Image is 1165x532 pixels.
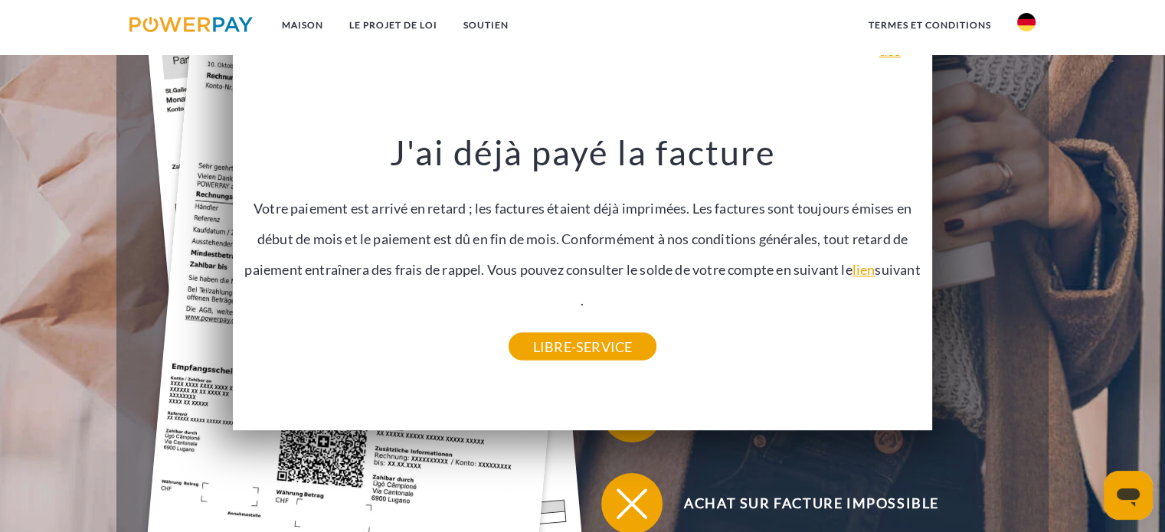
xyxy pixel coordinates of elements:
[856,11,1004,39] a: termes et conditions
[869,19,991,31] font: termes et conditions
[1104,471,1153,520] iframe: Bouton de lancement de la fenêtre de messagerie
[852,261,875,278] a: lien
[129,17,253,32] img: logo-powerpay.svg
[1017,13,1036,31] img: de
[349,19,437,31] font: LE PROJET DE LOI
[244,200,911,278] font: Votre paiement est arrivé en retard ; les factures étaient déjà imprimées. Les factures sont touj...
[533,338,632,354] font: LIBRE-SERVICE
[684,494,939,511] font: Achat sur facture impossible
[463,19,509,31] font: SOUTIEN
[282,19,323,31] font: Maison
[509,332,656,360] a: LIBRE-SERVICE
[389,132,775,173] font: J'ai déjà payé la facture
[336,11,450,39] a: LE PROJET DE LOI
[450,11,522,39] a: SOUTIEN
[613,485,651,523] img: qb_close.svg
[601,381,1000,442] button: Centre d'aide
[269,11,336,39] a: Maison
